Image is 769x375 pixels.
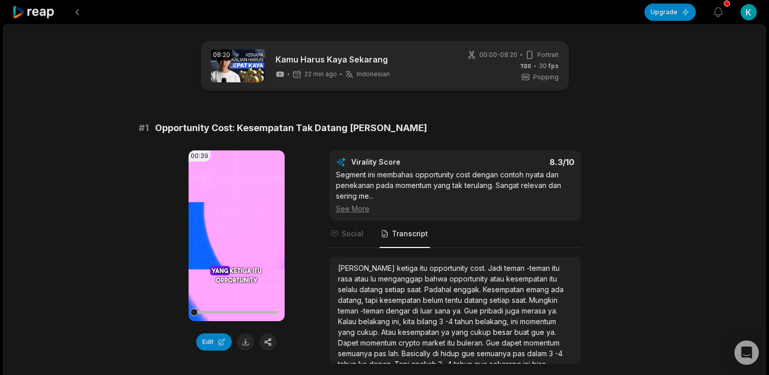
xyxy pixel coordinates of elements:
span: Kesempatan [483,285,526,294]
span: -teman [527,264,552,272]
div: Segment ini membahas opportunity cost dengan contoh nyata dan penekanan pada momentum yang tak te... [336,169,574,214]
span: tentu [445,296,464,304]
span: lah. [388,349,402,358]
span: crypto [398,338,422,347]
span: tapi [365,296,380,304]
span: dapet [502,338,524,347]
span: semuanya [477,349,513,358]
span: rasa [338,274,354,283]
span: lu [371,274,378,283]
span: ya. [452,306,464,315]
span: 30 [539,61,559,71]
span: datang, [338,296,365,304]
span: fps [548,62,559,70]
span: saat. [407,285,424,294]
span: Popping [533,73,559,82]
span: ini [511,317,520,326]
span: setiap [385,285,407,294]
span: besar [493,328,514,336]
span: Jadi [488,264,504,272]
span: cukup [470,328,493,336]
span: Opportunity Cost: Kesempatan Tak Datang [PERSON_NAME] [155,121,427,135]
a: Kamu Harus Kaya Sekarang [275,53,390,66]
span: bilang [417,317,439,326]
button: Edit [196,333,232,351]
span: gue [462,349,477,358]
span: apakah [411,360,438,368]
span: 3 [439,317,445,326]
span: di [412,306,420,315]
span: enggak. [453,285,483,294]
span: juga [505,306,521,315]
span: momentum [360,338,398,347]
span: itu [420,264,429,272]
span: sekarang [489,360,523,368]
span: ya. [548,306,558,315]
span: belum [423,296,445,304]
span: itu [447,338,457,347]
span: momentum [524,338,560,347]
span: kesempatan [380,296,423,304]
span: datang [464,296,489,304]
span: Mungkin [529,296,558,304]
span: -teman [360,306,386,315]
span: ini [523,360,532,368]
span: Padahal [424,285,453,294]
span: bahwa [425,274,449,283]
span: Indonesian [357,70,390,78]
span: semuanya [338,349,374,358]
span: itu [549,274,557,283]
span: ada [551,285,564,294]
span: 3 [438,360,444,368]
span: yang [338,328,357,336]
span: Atau [381,328,398,336]
span: dengar [386,306,412,315]
span: yang [451,328,470,336]
span: setiap [489,296,512,304]
span: Portrait [537,50,559,59]
span: Dapet [338,338,360,347]
video: Your browser does not support mp4 format. [189,150,285,321]
span: gue [531,328,546,336]
div: 8.3 /10 [465,157,574,167]
span: pribadi [480,306,505,315]
span: [PERSON_NAME] [338,264,397,272]
span: -4 [445,317,455,326]
span: 3 [549,349,555,358]
button: Upgrade [644,4,696,21]
span: cukup. [357,328,381,336]
span: di [433,349,441,358]
span: dalam [527,349,549,358]
span: saat. [512,296,529,304]
div: Open Intercom Messenger [734,340,759,365]
span: belakang [358,317,392,326]
span: hidup [441,349,462,358]
span: ini, [392,317,403,326]
span: # 1 [139,121,149,135]
span: Basically [402,349,433,358]
span: ke [358,360,369,368]
span: bisa [532,360,546,368]
span: sana [435,306,452,315]
span: atau [354,274,371,283]
span: luar [420,306,435,315]
span: Tapi [394,360,411,368]
span: pas [374,349,388,358]
span: Kalau [338,317,358,326]
span: Gue [486,338,502,347]
span: teman [338,306,360,315]
span: opportunity [429,264,470,272]
span: selalu [338,285,359,294]
span: menganggap [378,274,425,283]
span: kesempatan [398,328,441,336]
div: Virality Score [351,157,460,167]
span: atau [490,274,506,283]
span: teman [504,264,527,272]
span: gue [474,360,489,368]
span: Gue [464,306,480,315]
span: cost. [470,264,488,272]
span: tahun [455,317,475,326]
span: -4 [555,349,563,358]
span: itu [552,264,560,272]
span: Social [342,229,363,239]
